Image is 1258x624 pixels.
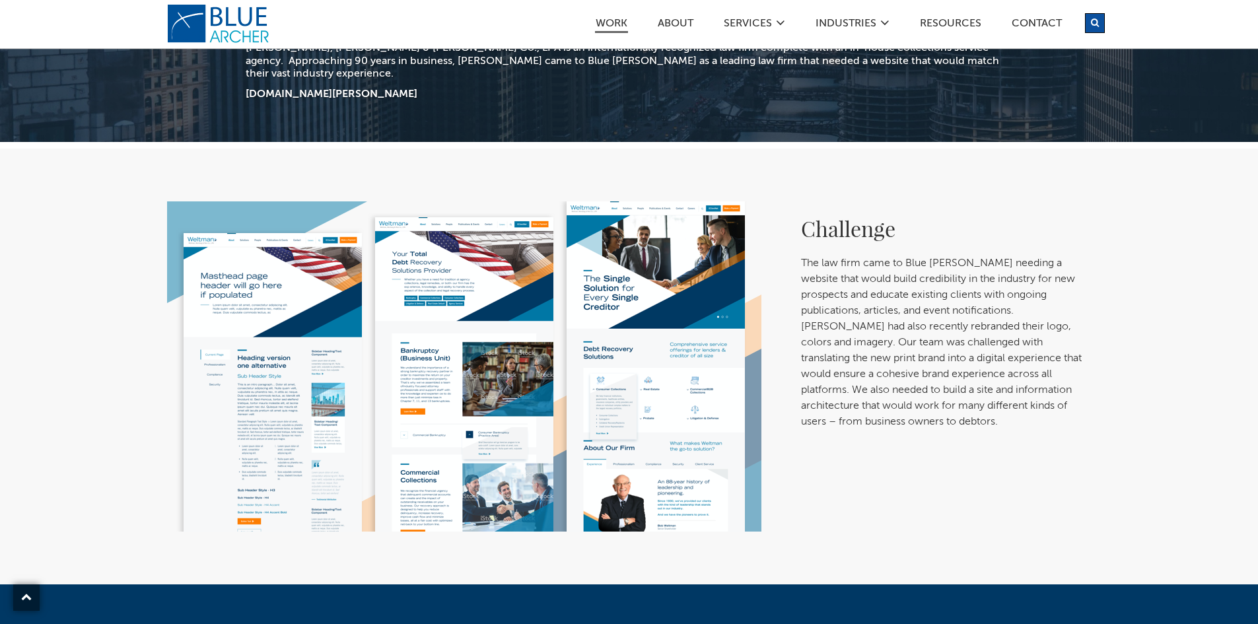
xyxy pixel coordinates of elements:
[167,201,761,532] img: image4%2Dchallenge%2Dwwr.png
[1011,18,1063,32] a: Contact
[167,4,273,44] a: logo
[246,89,417,100] a: [DOMAIN_NAME][PERSON_NAME]
[919,18,982,32] a: Resources
[801,218,1092,239] h2: Challenge
[723,18,773,32] a: SERVICES
[595,18,628,33] a: Work
[815,18,877,32] a: Industries
[657,18,694,32] a: ABOUT
[246,42,1012,81] p: [PERSON_NAME], [PERSON_NAME] & [PERSON_NAME] Co., LPA is an internationally recognized law firm c...
[801,256,1092,430] p: The law firm came to Blue [PERSON_NAME] needing a website that would build credibility in the ind...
